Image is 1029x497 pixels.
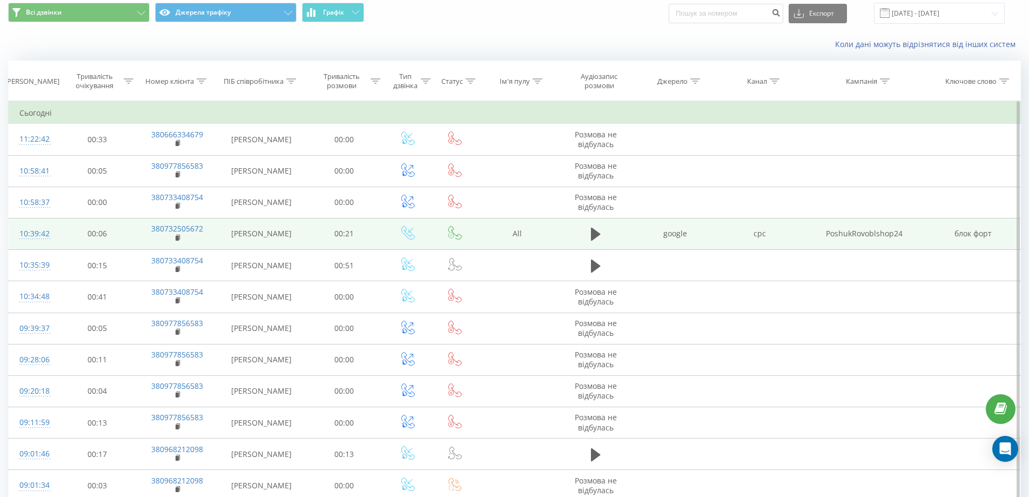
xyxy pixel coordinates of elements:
span: Розмова не відбулась [575,318,617,338]
td: [PERSON_NAME] [218,250,305,281]
a: 380732505672 [151,223,203,234]
td: 00:13 [58,407,137,439]
td: блок форт [926,218,1020,249]
td: [PERSON_NAME] [218,281,305,313]
td: 00:15 [58,250,137,281]
button: Всі дзвінки [8,3,150,22]
span: Розмова не відбулась [575,192,617,212]
a: 380968212098 [151,444,203,454]
td: 00:21 [305,218,384,249]
td: PoshukRovoblshop24 [802,218,926,249]
td: cpc [717,218,802,249]
td: 00:05 [58,313,137,344]
td: 00:00 [305,344,384,375]
td: [PERSON_NAME] [218,218,305,249]
a: 380977856583 [151,349,203,360]
a: 380968212098 [151,475,203,486]
a: 380977856583 [151,318,203,328]
div: 09:01:46 [19,443,48,465]
td: 00:13 [305,439,384,470]
div: Тривалість очікування [68,72,122,90]
div: Кампанія [846,77,877,86]
td: 00:11 [58,344,137,375]
td: google [633,218,717,249]
td: 00:06 [58,218,137,249]
a: 380733408754 [151,192,203,202]
td: 00:17 [58,439,137,470]
a: Коли дані можуть відрізнятися вiд інших систем [835,39,1021,49]
td: 00:00 [305,187,384,218]
div: 11:22:42 [19,129,48,150]
div: 09:39:37 [19,318,48,339]
span: Розмова не відбулась [575,381,617,401]
div: Аудіозапис розмови [568,72,630,90]
div: Номер клієнта [145,77,194,86]
button: Експорт [789,4,847,23]
div: 10:58:41 [19,161,48,182]
div: ПІБ співробітника [224,77,284,86]
td: [PERSON_NAME] [218,407,305,439]
td: 00:33 [58,124,137,155]
span: Всі дзвінки [26,8,62,17]
div: 09:28:06 [19,349,48,370]
div: Джерело [657,77,688,86]
td: [PERSON_NAME] [218,375,305,407]
td: [PERSON_NAME] [218,313,305,344]
span: Розмова не відбулась [575,129,617,149]
span: Розмова не відбулась [575,349,617,369]
div: Open Intercom Messenger [992,436,1018,462]
td: Сьогодні [9,102,1021,124]
div: 10:34:48 [19,286,48,307]
td: 00:51 [305,250,384,281]
div: Статус [441,77,463,86]
button: Графік [302,3,364,22]
input: Пошук за номером [669,4,783,23]
div: 09:11:59 [19,412,48,433]
td: 00:00 [58,187,137,218]
div: 09:01:34 [19,475,48,496]
td: 00:00 [305,407,384,439]
td: 00:41 [58,281,137,313]
td: [PERSON_NAME] [218,155,305,187]
a: 380977856583 [151,381,203,391]
td: 00:00 [305,124,384,155]
a: 380666334679 [151,129,203,140]
td: [PERSON_NAME] [218,187,305,218]
div: 09:20:18 [19,381,48,402]
div: Тривалість розмови [315,72,368,90]
td: All [477,218,558,249]
span: Розмова не відбулась [575,287,617,307]
div: Ключове слово [945,77,997,86]
td: 00:00 [305,281,384,313]
a: 380733408754 [151,255,203,266]
span: Розмова не відбулась [575,412,617,432]
td: 00:04 [58,375,137,407]
td: [PERSON_NAME] [218,344,305,375]
span: Графік [323,9,344,16]
a: 380977856583 [151,412,203,422]
div: Ім'я пулу [500,77,530,86]
td: 00:00 [305,155,384,187]
div: 10:39:42 [19,223,48,244]
a: 380733408754 [151,287,203,297]
td: [PERSON_NAME] [218,439,305,470]
a: 380977856583 [151,161,203,171]
div: 10:35:39 [19,255,48,276]
div: [PERSON_NAME] [5,77,59,86]
button: Джерела трафіку [155,3,297,22]
td: 00:00 [305,375,384,407]
td: [PERSON_NAME] [218,124,305,155]
div: Канал [747,77,767,86]
div: 10:58:37 [19,192,48,213]
span: Розмова не відбулась [575,161,617,181]
td: 00:05 [58,155,137,187]
span: Розмова не відбулась [575,475,617,495]
div: Тип дзвінка [393,72,418,90]
td: 00:00 [305,313,384,344]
